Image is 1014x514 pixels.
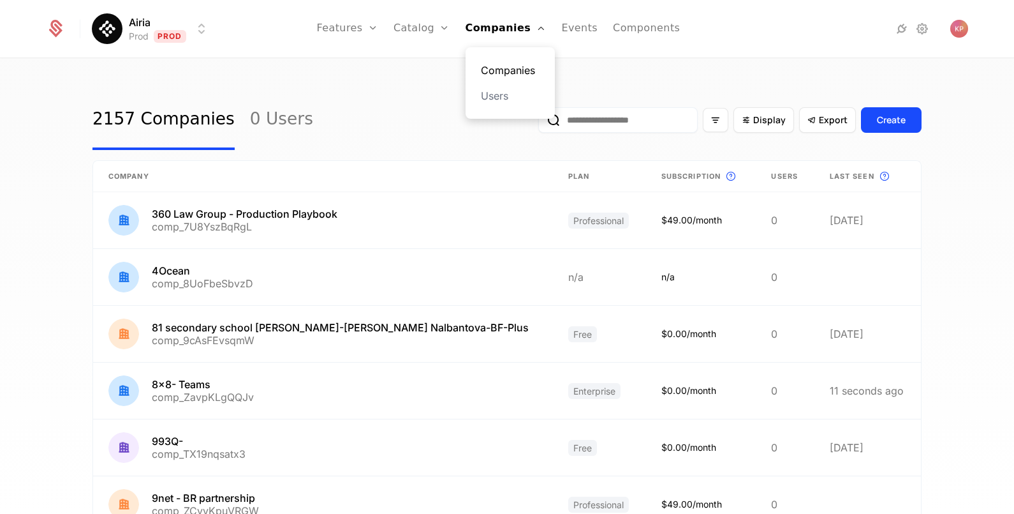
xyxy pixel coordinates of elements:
[894,21,909,36] a: Integrations
[92,90,235,150] a: 2157 Companies
[703,108,728,132] button: Filter options
[92,13,122,44] img: Airia
[250,90,313,150] a: 0 Users
[915,21,930,36] a: Settings
[481,88,540,103] a: Users
[753,114,786,126] span: Display
[861,107,922,133] button: Create
[733,107,794,133] button: Display
[799,107,856,133] button: Export
[481,63,540,78] a: Companies
[756,161,814,192] th: Users
[819,114,848,126] span: Export
[830,171,874,182] span: Last seen
[661,171,721,182] span: Subscription
[877,114,906,126] div: Create
[950,20,968,38] button: Open user button
[129,15,151,30] span: Airia
[950,20,968,38] img: Katrina Peek
[96,15,209,43] button: Select environment
[154,30,186,43] span: Prod
[129,30,149,43] div: Prod
[553,161,646,192] th: Plan
[93,161,553,192] th: Company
